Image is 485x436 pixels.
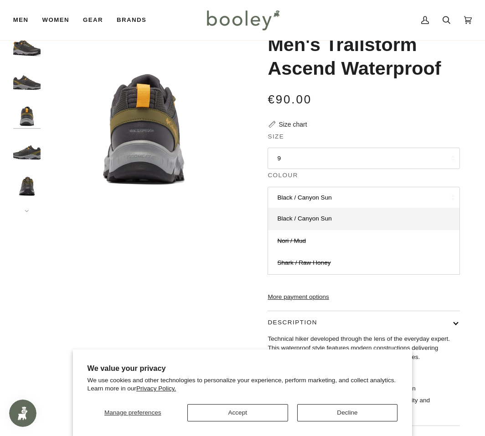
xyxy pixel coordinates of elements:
span: Men [13,15,29,25]
span: Shark / Raw Honey [277,259,330,266]
button: Decline [297,404,398,421]
span: Women [42,15,69,25]
span: Brands [117,15,146,25]
a: Nori / Mud [268,230,459,252]
a: More payment options [268,292,459,302]
button: Accept [187,404,288,421]
img: Columbia Men's Trailstorm Ascend Waterproof Shark / Raw Honey - Booley Galway [13,31,41,58]
div: Size chart [279,120,307,129]
span: Nori / Mud [277,237,306,244]
p: Technical hiker developed through the lens of the everyday expert. This waterproof style features... [268,334,459,362]
img: Columbia Men's Trailstorm Ascend Waterproof Shark / Raw Honey - Booley Galway [13,169,41,197]
a: Black / Canyon Sun [268,208,459,230]
div: Columbia Men's Trailstorm Ascend Waterproof Shark / Raw Honey - Booley Galway [45,15,242,212]
img: Columbia Men's Trailstorm Ascend Waterproof Shark / Raw Honey - Booley Galway [13,100,41,127]
a: Privacy Policy. [136,385,176,392]
img: Columbia Men's Trailstorm Ascend Waterproof Shark / Raw Honey - Booley Galway [13,135,41,162]
h2: We value your privacy [88,364,398,373]
button: Manage preferences [88,404,178,421]
p: We use cookies and other technologies to personalize your experience, perform marketing, and coll... [88,376,398,392]
img: Columbia Men&#39;s Trailstorm Ascend Waterproof Shark / Raw Honey - Booley Galway [45,15,242,212]
span: €90.00 [268,92,312,106]
a: Shark / Raw Honey [268,252,459,274]
h1: Men's Trailstorm Ascend Waterproof [268,33,453,81]
img: Columbia Men's Trailstorm Ascend Waterproof Shark / Raw Honey - Booley Galway [13,65,41,92]
button: Description [268,311,459,334]
span: Manage preferences [104,409,161,416]
span: Black / Canyon Sun [277,215,331,222]
span: Gear [83,15,103,25]
button: 9 [268,148,459,169]
iframe: Button to open loyalty program pop-up [9,400,36,427]
button: Black / Canyon Sun [268,187,459,209]
img: Booley [203,7,283,33]
span: Size [268,132,284,141]
span: Colour [268,171,298,180]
